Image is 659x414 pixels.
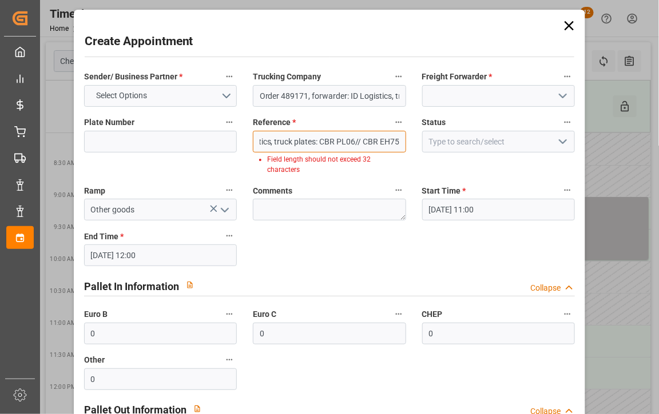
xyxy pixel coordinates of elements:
[222,69,237,84] button: Sender/ Business Partner *
[554,133,571,151] button: open menu
[84,244,237,266] input: DD-MM-YYYY HH:MM
[179,274,201,296] button: View description
[84,85,237,107] button: open menu
[253,308,276,320] span: Euro C
[253,116,296,128] span: Reference
[216,201,233,219] button: open menu
[391,307,406,321] button: Euro C
[85,33,193,51] h2: Create Appointment
[222,228,237,243] button: End Time *
[422,71,493,83] span: Freight Forwarder
[222,183,237,198] button: Ramp
[84,199,237,220] input: Type to search/select
[253,185,292,197] span: Comments
[222,307,237,321] button: Euro B
[422,199,575,220] input: DD-MM-YYYY HH:MM
[222,352,237,367] button: Other
[84,308,108,320] span: Euro B
[84,116,134,128] span: Plate Number
[422,185,466,197] span: Start Time
[84,279,179,294] h2: Pallet In Information
[422,116,446,128] span: Status
[560,307,575,321] button: CHEP
[560,115,575,130] button: Status
[84,231,124,243] span: End Time
[530,282,561,294] div: Collapse
[422,131,575,152] input: Type to search/select
[222,115,237,130] button: Plate Number
[560,69,575,84] button: Freight Forwarder *
[84,185,105,197] span: Ramp
[253,71,321,83] span: Trucking Company
[391,183,406,198] button: Comments
[391,69,406,84] button: Trucking Company
[90,90,153,102] span: Select Options
[554,87,571,105] button: open menu
[84,71,182,83] span: Sender/ Business Partner
[391,115,406,130] button: Reference *
[267,154,396,175] li: Field length should not exceed 32 characters
[422,308,443,320] span: CHEP
[560,183,575,198] button: Start Time *
[84,354,105,366] span: Other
